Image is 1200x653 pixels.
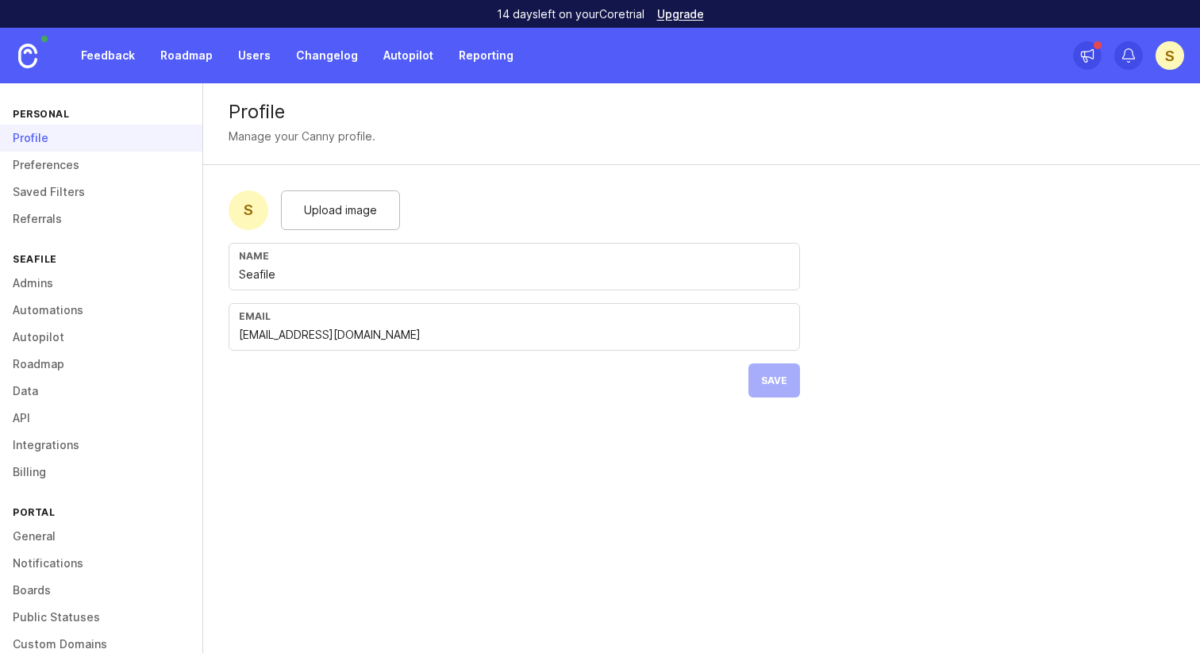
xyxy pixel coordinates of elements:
[229,102,1175,121] div: Profile
[18,44,37,68] img: Canny Home
[239,310,790,322] div: Email
[657,9,704,20] a: Upgrade
[287,41,367,70] a: Changelog
[229,190,268,230] div: S
[1156,41,1184,70] button: S
[71,41,144,70] a: Feedback
[374,41,443,70] a: Autopilot
[151,41,222,70] a: Roadmap
[1146,599,1184,637] iframe: Intercom live chat
[229,41,280,70] a: Users
[497,6,644,22] p: 14 days left on your Core trial
[449,41,523,70] a: Reporting
[229,128,375,145] div: Manage your Canny profile.
[239,250,790,262] div: Name
[304,202,377,219] span: Upload image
